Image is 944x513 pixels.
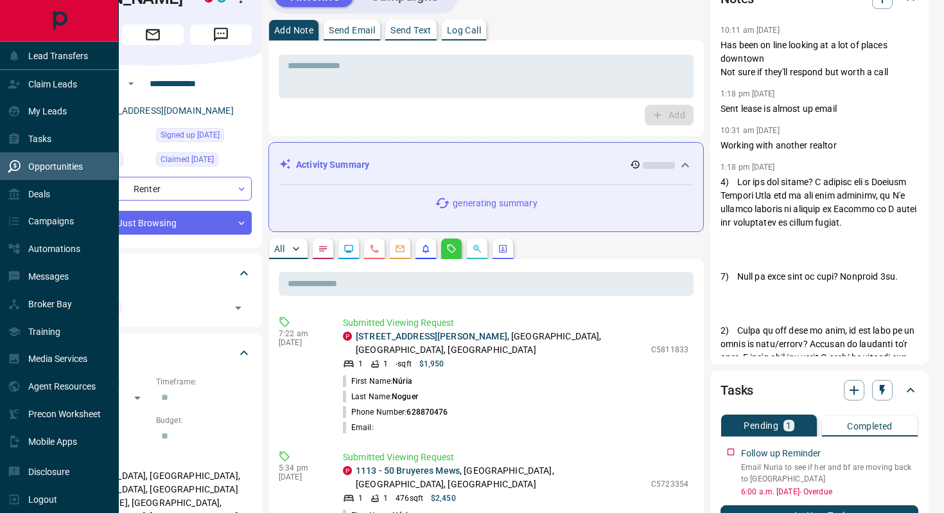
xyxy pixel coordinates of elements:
p: Email: [343,422,374,433]
p: Completed [847,422,893,431]
p: Pending [744,421,778,430]
div: Fri May 02 2025 [156,152,252,170]
p: Email Nuria to see if her and bf are moving back to [GEOGRAPHIC_DATA] [741,462,918,485]
span: Núria [392,377,412,386]
p: 1 [358,492,363,504]
p: 1 [358,358,363,370]
button: Open [123,76,139,91]
p: Last Name: [343,391,418,402]
p: Budget: [156,415,252,426]
div: property.ca [343,332,352,341]
a: [STREET_ADDRESS][PERSON_NAME] [356,331,507,341]
svg: Opportunities [472,244,482,254]
p: C5723354 [651,478,688,490]
p: Send Text [390,26,432,35]
span: Email [122,24,184,45]
p: 1 [786,421,791,430]
p: 7:22 am [279,329,324,338]
p: , [GEOGRAPHIC_DATA], [GEOGRAPHIC_DATA], [GEOGRAPHIC_DATA] [356,464,645,491]
svg: Calls [369,244,380,254]
p: [DATE] [279,473,324,482]
p: generating summary [453,197,537,210]
div: Wed Oct 05 2022 [156,128,252,146]
p: 10:31 am [DATE] [721,126,780,135]
div: Activity Summary [279,153,693,177]
p: Has been on line looking at a lot of places downtown Not sure if they'll respond but worth a call [721,39,918,79]
div: Tasks [721,375,918,406]
p: Submitted Viewing Request [343,316,688,330]
p: C5811833 [651,344,688,355]
span: Noguer [392,392,418,401]
svg: Agent Actions [498,244,508,254]
p: Send Email [329,26,375,35]
p: 476 sqft [396,492,423,504]
a: [EMAIL_ADDRESS][DOMAIN_NAME] [89,105,234,116]
div: Just Browsing [54,211,252,235]
p: All [274,244,284,253]
span: 628870476 [406,408,448,417]
div: Tags [54,258,252,289]
svg: Emails [395,244,405,254]
p: 1:18 pm [DATE] [721,163,775,172]
p: $1,950 [419,358,444,370]
p: 5:34 pm [279,464,324,473]
p: 1 [383,358,388,370]
p: Follow up Reminder [741,447,821,460]
svg: Lead Browsing Activity [344,244,354,254]
p: Timeframe: [156,376,252,388]
p: 10:11 am [DATE] [721,26,780,35]
p: $2,450 [431,492,456,504]
div: Renter [54,177,252,201]
p: Activity Summary [296,158,369,172]
svg: Listing Alerts [421,244,431,254]
p: Phone Number: [343,406,448,418]
a: 1113 - 50 Bruyeres Mews [356,465,460,476]
p: Submitted Viewing Request [343,451,688,464]
svg: Requests [446,244,457,254]
p: 1:18 pm [DATE] [721,89,775,98]
span: Message [190,24,252,45]
p: 6:00 a.m. [DATE] - Overdue [741,486,918,498]
svg: Notes [318,244,328,254]
button: Open [229,299,247,317]
span: Signed up [DATE] [161,129,220,141]
div: property.ca [343,466,352,475]
div: Criteria [54,337,252,368]
p: Areas Searched: [54,454,252,465]
p: [DATE] [279,338,324,347]
p: 1 [383,492,388,504]
p: Sent lease is almost up email [721,102,918,116]
p: , [GEOGRAPHIC_DATA], [GEOGRAPHIC_DATA], [GEOGRAPHIC_DATA] [356,330,645,357]
p: Working with another realtor [721,139,918,152]
p: Log Call [447,26,481,35]
p: Add Note [274,26,313,35]
span: Claimed [DATE] [161,153,214,166]
p: - sqft [396,358,412,370]
p: First Name: [343,375,412,387]
h2: Tasks [721,380,753,401]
